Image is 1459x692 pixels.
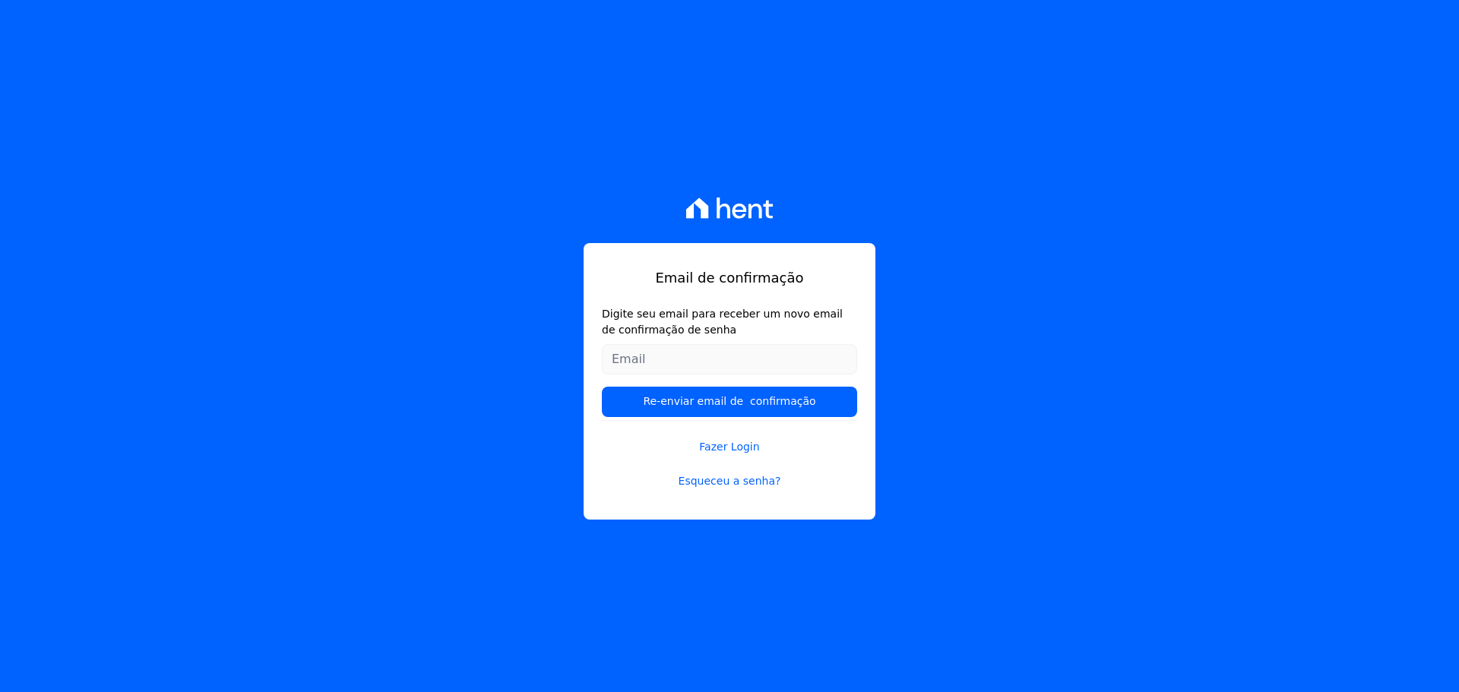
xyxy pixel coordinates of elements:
[602,387,857,417] input: Re-enviar email de confirmação
[602,306,857,338] label: Digite seu email para receber um novo email de confirmação de senha
[602,267,857,288] h1: Email de confirmação
[602,420,857,455] a: Fazer Login
[602,344,857,374] input: Email
[602,473,857,489] a: Esqueceu a senha?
